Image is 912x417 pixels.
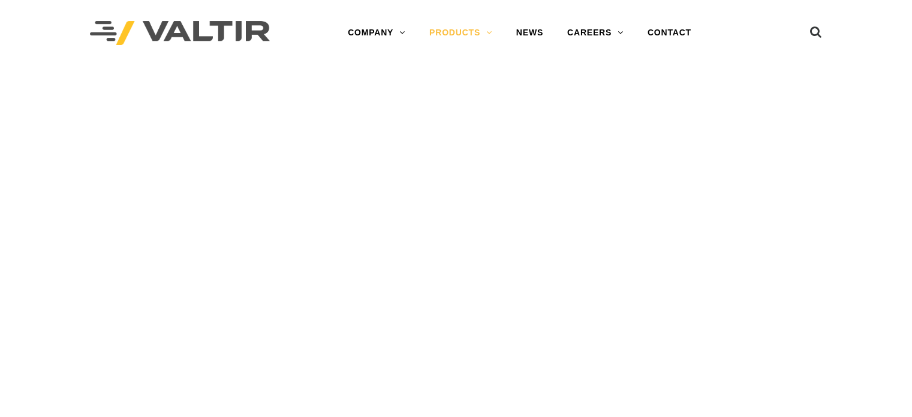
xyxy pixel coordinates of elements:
[636,21,703,45] a: CONTACT
[336,21,417,45] a: COMPANY
[555,21,636,45] a: CAREERS
[90,21,270,46] img: Valtir
[417,21,504,45] a: PRODUCTS
[504,21,555,45] a: NEWS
